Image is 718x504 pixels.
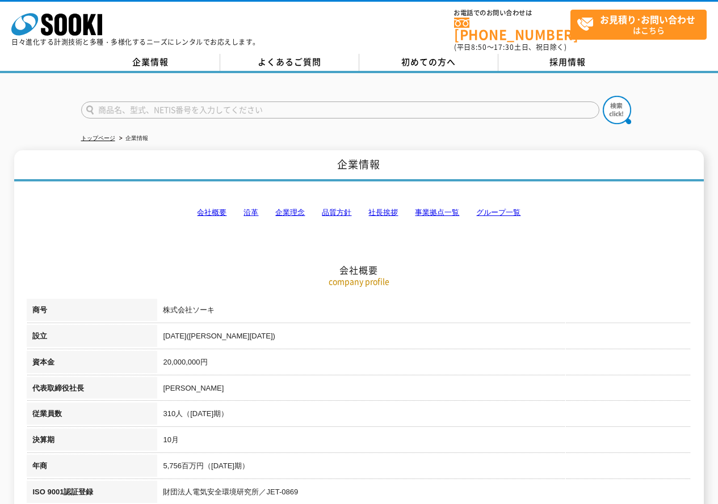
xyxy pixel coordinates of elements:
a: 初めての方へ [359,54,498,71]
th: 従業員数 [27,403,157,429]
strong: お見積り･お問い合わせ [600,12,695,26]
td: 310人（[DATE]期） [157,403,691,429]
span: 17:30 [494,42,514,52]
a: 企業理念 [275,208,305,217]
p: company profile [27,276,691,287]
a: 沿革 [243,208,258,217]
th: 年商 [27,455,157,481]
td: 5,756百万円（[DATE]期） [157,455,691,481]
span: 8:50 [471,42,487,52]
a: トップページ [81,135,115,141]
li: 企業情報 [117,133,148,145]
span: はこちら [577,10,706,39]
span: お電話でのお問い合わせは [454,10,570,16]
a: 事業拠点一覧 [415,208,459,217]
span: 初めての方へ [401,56,456,68]
a: 品質方針 [322,208,351,217]
a: お見積り･お問い合わせはこちら [570,10,707,40]
td: 株式会社ソーキ [157,299,691,325]
a: 社長挨拶 [368,208,398,217]
input: 商品名、型式、NETIS番号を入力してください [81,101,599,118]
th: 資本金 [27,351,157,377]
th: 商号 [27,299,157,325]
a: よくあるご質問 [220,54,359,71]
td: [PERSON_NAME] [157,377,691,403]
a: [PHONE_NUMBER] [454,18,570,41]
a: 採用情報 [498,54,637,71]
h1: 企業情報 [14,150,703,181]
td: 10月 [157,429,691,455]
span: (平日 ～ 土日、祝日除く) [454,42,566,52]
a: グループ一覧 [476,208,520,217]
th: 決算期 [27,429,157,455]
td: 20,000,000円 [157,351,691,377]
a: 企業情報 [81,54,220,71]
img: btn_search.png [603,96,631,124]
th: 代表取締役社長 [27,377,157,403]
h2: 会社概要 [27,151,691,276]
th: 設立 [27,325,157,351]
a: 会社概要 [197,208,226,217]
td: [DATE]([PERSON_NAME][DATE]) [157,325,691,351]
p: 日々進化する計測技術と多種・多様化するニーズにレンタルでお応えします。 [11,39,260,45]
